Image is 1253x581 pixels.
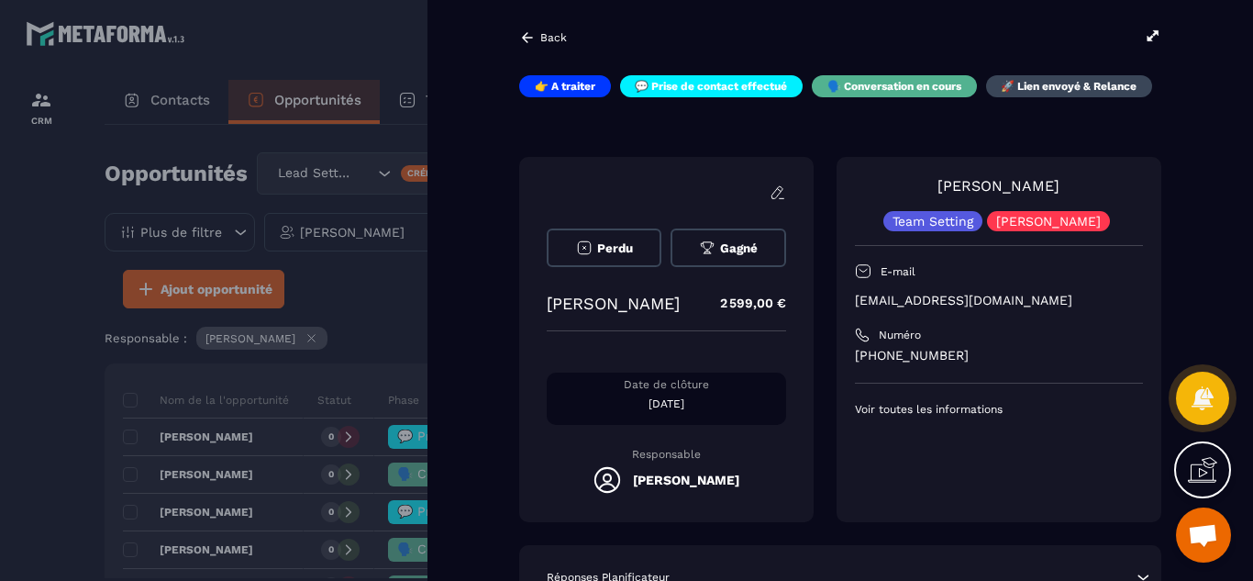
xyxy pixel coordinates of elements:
h5: [PERSON_NAME] [633,473,739,487]
p: Team Setting [893,215,973,228]
p: 💬 Prise de contact effectué [635,79,787,94]
p: Back [540,31,567,44]
span: Perdu [597,241,633,255]
p: [DATE] [547,397,786,411]
a: [PERSON_NAME] [937,177,1059,195]
p: Date de clôture [547,377,786,392]
button: Gagné [671,229,785,267]
p: [PHONE_NUMBER] [855,347,1143,364]
div: Ouvrir le chat [1176,508,1231,563]
span: Gagné [720,241,758,255]
p: E-mail [881,264,915,279]
p: [PERSON_NAME] [996,215,1101,228]
p: Voir toutes les informations [855,402,1143,417]
button: Perdu [547,229,661,267]
p: 2 599,00 € [702,285,786,321]
p: 👉 A traiter [535,79,595,94]
p: Numéro [879,328,921,342]
p: Responsable [547,448,786,461]
p: 🗣️ Conversation en cours [827,79,961,94]
p: [EMAIL_ADDRESS][DOMAIN_NAME] [855,292,1143,309]
p: [PERSON_NAME] [547,294,680,313]
p: 🚀 Lien envoyé & Relance [1001,79,1137,94]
